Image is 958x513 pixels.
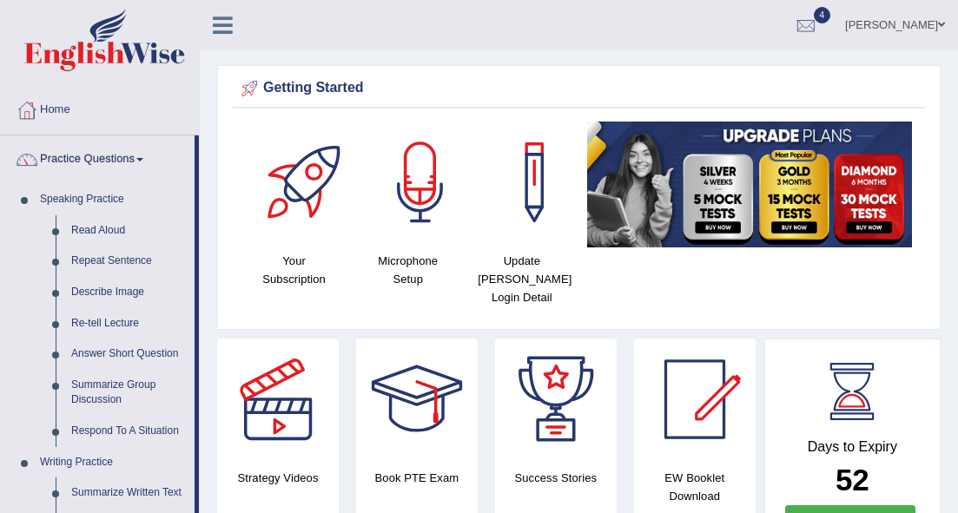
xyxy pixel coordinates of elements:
[63,308,195,339] a: Re-tell Lecture
[360,252,456,288] h4: Microphone Setup
[32,447,195,478] a: Writing Practice
[634,469,756,505] h4: EW Booklet Download
[63,277,195,308] a: Describe Image
[1,86,199,129] a: Home
[63,215,195,247] a: Read Aloud
[237,76,921,102] div: Getting Started
[246,252,342,288] h4: Your Subscription
[63,477,195,509] a: Summarize Written Text
[63,370,195,416] a: Summarize Group Discussion
[1,135,195,179] a: Practice Questions
[473,252,570,306] h4: Update [PERSON_NAME] Login Detail
[63,416,195,447] a: Respond To A Situation
[587,122,912,247] img: small5.jpg
[32,184,195,215] a: Speaking Practice
[63,246,195,277] a: Repeat Sentence
[836,463,869,497] b: 52
[217,469,339,487] h4: Strategy Videos
[356,469,478,487] h4: Book PTE Exam
[63,339,195,370] a: Answer Short Question
[784,439,921,455] h4: Days to Expiry
[814,7,831,23] span: 4
[495,469,617,487] h4: Success Stories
